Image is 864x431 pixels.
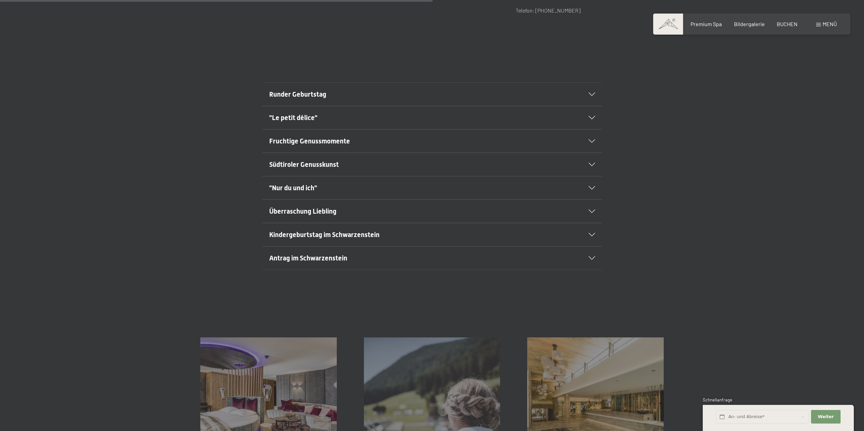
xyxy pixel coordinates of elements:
[269,137,350,145] span: Fruchtige Genussmomente
[269,207,336,215] span: Überraschung Liebling
[777,21,797,27] a: BUCHEN
[811,410,840,424] button: Weiter
[269,114,317,122] span: "Le petit délice"
[269,254,347,262] span: Antrag im Schwarzenstein
[818,414,834,420] span: Weiter
[269,160,339,169] span: Südtiroler Genusskunst
[691,21,722,27] a: Premium Spa
[516,6,711,15] p: Telefon: [PHONE_NUMBER]
[269,90,326,98] span: Runder Geburtstag
[823,21,837,27] span: Menü
[734,21,765,27] a: Bildergalerie
[269,231,380,239] span: Kindergeburtstag im Schwarzenstein
[269,184,317,192] span: "Nur du und ich"
[703,397,732,403] span: Schnellanfrage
